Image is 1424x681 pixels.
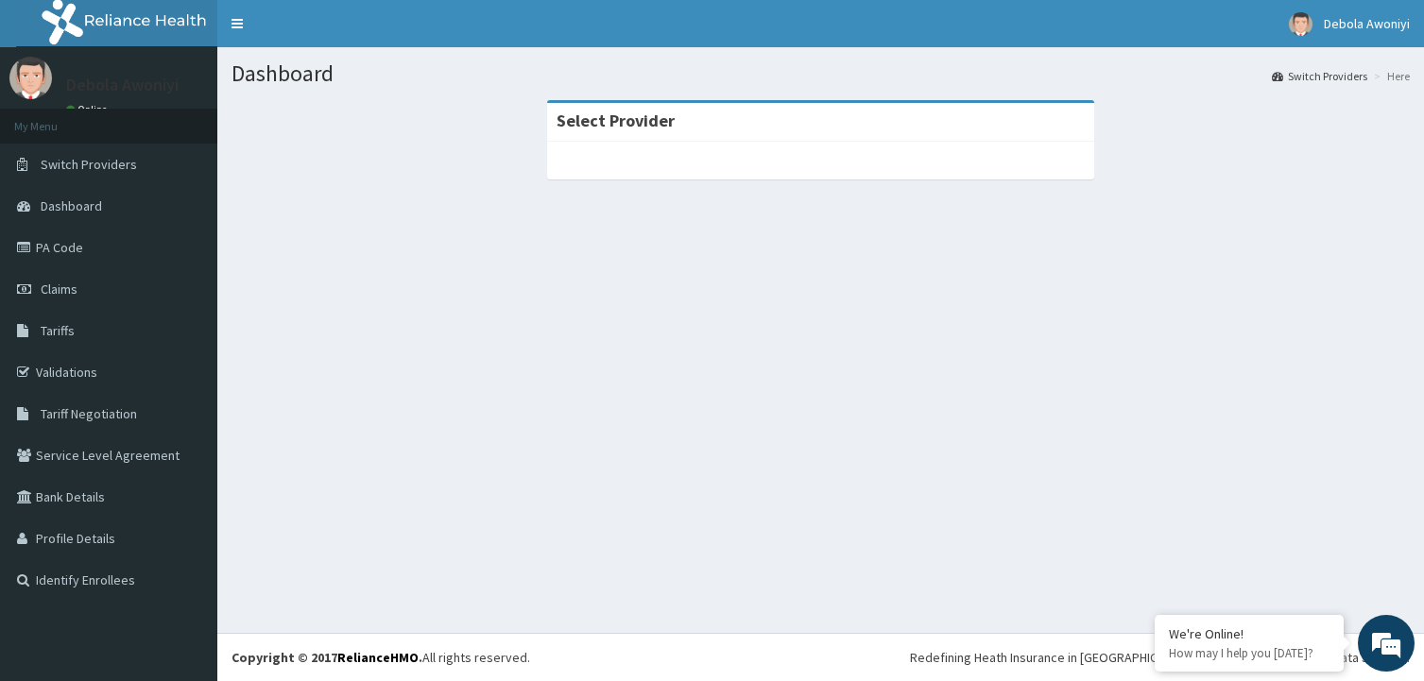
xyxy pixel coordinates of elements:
span: Claims [41,281,77,298]
li: Here [1369,68,1410,84]
span: Tariffs [41,322,75,339]
strong: Select Provider [557,110,675,131]
img: User Image [1289,12,1312,36]
span: Dashboard [41,197,102,214]
span: Tariff Negotiation [41,405,137,422]
div: Redefining Heath Insurance in [GEOGRAPHIC_DATA] using Telemedicine and Data Science! [910,648,1410,667]
p: Debola Awoniyi [66,77,179,94]
a: Switch Providers [1272,68,1367,84]
footer: All rights reserved. [217,633,1424,681]
a: Online [66,103,112,116]
strong: Copyright © 2017 . [232,649,422,666]
span: Debola Awoniyi [1324,15,1410,32]
div: We're Online! [1169,625,1330,642]
p: How may I help you today? [1169,645,1330,661]
h1: Dashboard [232,61,1410,86]
a: RelianceHMO [337,649,419,666]
img: User Image [9,57,52,99]
span: Switch Providers [41,156,137,173]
